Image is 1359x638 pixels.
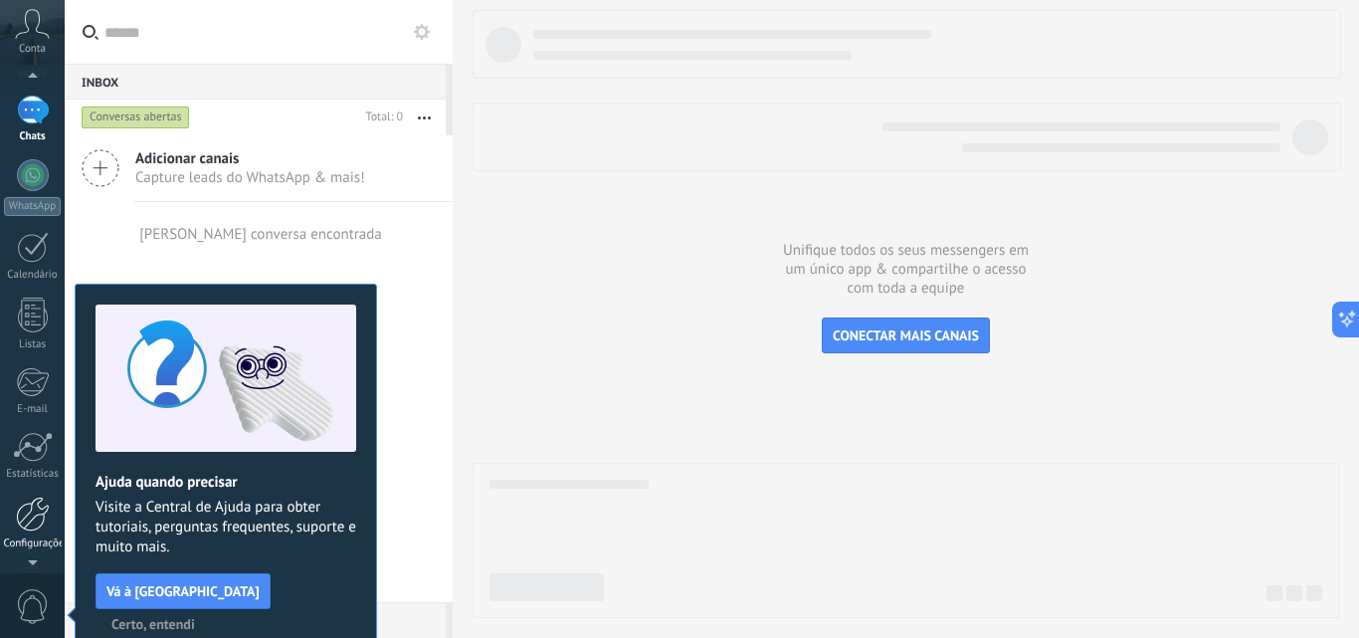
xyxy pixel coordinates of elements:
div: Conversas abertas [82,106,190,129]
button: CONECTAR MAIS CANAIS [822,318,990,353]
span: Adicionar canais [135,149,365,168]
div: E-mail [4,403,62,416]
span: Certo, entendi [111,617,195,631]
h2: Ajuda quando precisar [96,473,356,492]
button: Vá à [GEOGRAPHIC_DATA] [96,573,271,609]
div: Listas [4,338,62,351]
div: Configurações [4,537,62,550]
span: Vá à [GEOGRAPHIC_DATA] [106,584,260,598]
span: Capture leads do WhatsApp & mais! [135,168,365,187]
div: Chats [4,130,62,143]
div: Calendário [4,269,62,282]
div: WhatsApp [4,197,61,216]
div: Inbox [65,64,446,100]
span: CONECTAR MAIS CANAIS [833,326,979,344]
span: Conta [19,43,46,56]
span: Visite a Central de Ajuda para obter tutoriais, perguntas frequentes, suporte e muito mais. [96,498,356,557]
div: Estatísticas [4,468,62,481]
div: [PERSON_NAME] conversa encontrada [139,225,382,244]
div: Total: 0 [358,107,403,127]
